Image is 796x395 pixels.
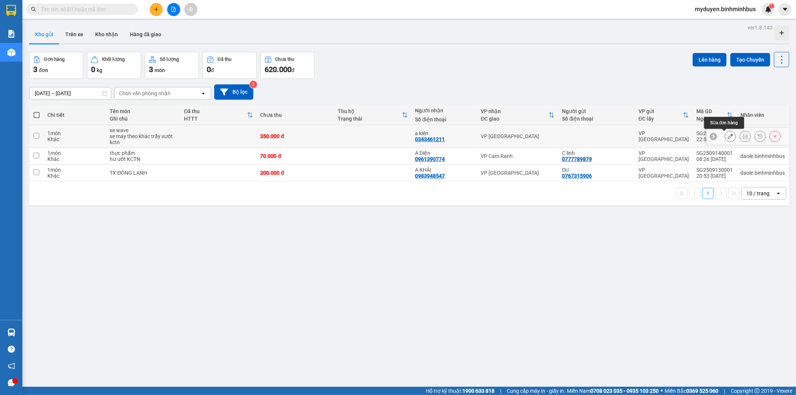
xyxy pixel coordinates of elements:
span: 620.000 [265,65,291,74]
button: plus [150,3,163,16]
button: Trên xe [59,25,89,43]
span: message [8,379,15,386]
div: 08:26 [DATE] [696,156,733,162]
div: Ngày ĐH [696,116,727,122]
div: A KHẢI [415,167,474,173]
span: 0 [91,65,95,74]
span: question-circle [8,346,15,353]
div: 1 món [47,150,102,156]
strong: 1900 633 818 [462,388,494,394]
button: 1 [702,188,714,199]
svg: open [200,90,206,96]
div: Người nhận [415,108,474,113]
span: Hỗ trợ kỹ thuật: [426,387,494,395]
button: Lên hàng [693,53,727,66]
div: Sửa đơn hàng [704,117,744,129]
div: Số điện thoại [562,116,631,122]
button: Bộ lọc [214,84,253,100]
span: caret-down [782,6,789,13]
th: Toggle SortBy [334,105,412,125]
th: Toggle SortBy [693,105,737,125]
button: Tạo Chuyến [730,53,770,66]
img: warehouse-icon [7,329,15,336]
div: Số lượng [160,57,179,62]
input: Select a date range. [29,87,111,99]
div: Đã thu [184,108,247,114]
span: kg [97,67,102,73]
strong: 0369 525 060 [686,388,718,394]
div: VP nhận [481,108,549,114]
div: Chưa thu [275,57,294,62]
div: 200.000 đ [260,170,331,176]
div: ĐC giao [481,116,549,122]
button: Hàng đã giao [124,25,167,43]
span: aim [188,7,193,12]
th: Toggle SortBy [180,105,257,125]
button: Đơn hàng3đơn [29,52,83,79]
div: Sửa đơn hàng [725,131,736,142]
img: solution-icon [7,30,15,38]
span: | [724,387,725,395]
div: Chọn văn phòng nhận [119,90,171,97]
div: 0767315906 [562,173,592,179]
div: Số điện thoại [415,116,474,122]
div: ĐC lấy [639,116,683,122]
svg: open [775,190,781,196]
div: daole.binhminhbus [740,170,785,176]
span: file-add [171,7,176,12]
th: Toggle SortBy [477,105,558,125]
span: | [500,387,501,395]
div: daole.binhminhbus [740,153,785,159]
span: myduyen.binhminhbus [689,4,762,14]
div: a kiên [415,130,474,136]
div: A Diện [415,150,474,156]
button: Số lượng3món [145,52,199,79]
div: Ghi chú [110,116,177,122]
div: Khác [47,173,102,179]
span: 3 [33,65,37,74]
span: Miền Bắc [665,387,718,395]
span: 1 [770,3,773,9]
div: Khác [47,156,102,162]
div: 22:52 [DATE] [696,136,733,142]
div: 20:53 [DATE] [696,173,733,179]
span: Cung cấp máy in - giấy in: [507,387,565,395]
button: file-add [167,3,180,16]
div: VP gửi [639,108,683,114]
div: 10 / trang [746,190,770,197]
div: 350.000 đ [260,133,331,139]
div: Chưa thu [260,112,331,118]
div: Đơn hàng [44,57,65,62]
button: Kho gửi [29,25,59,43]
img: icon-new-feature [765,6,772,13]
div: SG2509140001 [696,150,733,156]
div: Tên món [110,108,177,114]
span: ⚪️ [661,389,663,392]
div: Nhân viên [740,112,785,118]
div: hư ướt KCTN [110,156,177,162]
button: Khối lượng0kg [87,52,141,79]
div: 0983948547 [415,173,445,179]
div: xe máy theo khác trầy xướt kctn [110,133,177,145]
span: Miền Nam [567,387,659,395]
div: 70.000 đ [260,153,331,159]
div: Đã thu [218,57,231,62]
div: Tạo kho hàng mới [774,25,789,40]
div: 1 món [47,167,102,173]
div: Mã GD [696,108,727,114]
div: TX ĐÔNG LẠNH [110,170,177,176]
div: VP [GEOGRAPHIC_DATA] [481,133,555,139]
span: notification [8,363,15,370]
div: 0343461211 [415,136,445,142]
div: VP [GEOGRAPHIC_DATA] [639,150,689,162]
div: VP Cam Ranh [481,153,555,159]
button: Chưa thu620.000đ [260,52,315,79]
div: C linh [562,150,631,156]
span: 0 [207,65,211,74]
div: ver 1.8.143 [747,24,772,32]
div: VP [GEOGRAPHIC_DATA] [639,167,689,179]
button: Đã thu0đ [203,52,257,79]
div: Thu hộ [338,108,402,114]
div: Trạng thái [338,116,402,122]
div: VP [GEOGRAPHIC_DATA] [481,170,555,176]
